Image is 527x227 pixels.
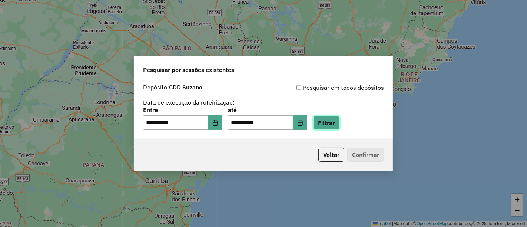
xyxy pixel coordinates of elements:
button: Choose Date [293,115,307,130]
span: Pesquisar por sessões existentes [143,65,234,74]
button: Choose Date [208,115,222,130]
button: Voltar [318,148,344,162]
strong: CDD Suzano [169,83,202,91]
button: Filtrar [313,116,339,130]
label: até [228,105,307,114]
label: Data de execução da roteirização: [143,98,235,107]
div: Pesquisar em todos depósitos [263,83,384,92]
label: Depósito: [143,83,202,92]
label: Entre [143,105,222,114]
